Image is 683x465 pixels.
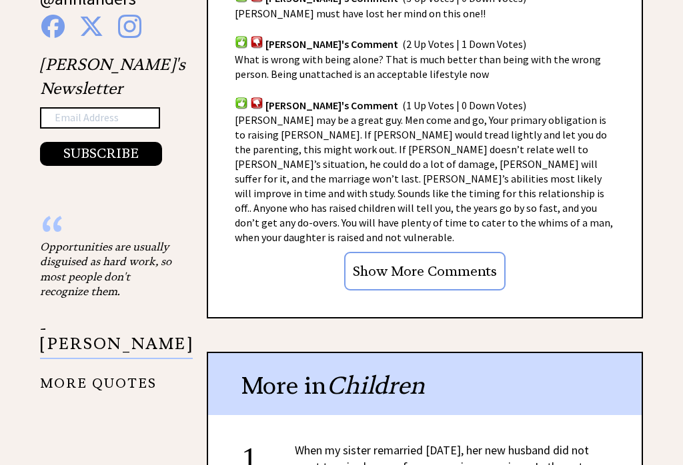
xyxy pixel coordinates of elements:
span: What is wrong with being alone? That is much better than being with the wrong person. Being unatt... [235,53,601,81]
div: “ [40,227,173,240]
span: Children [327,371,425,401]
span: [PERSON_NAME] may be a great guy. Men come and go, Your primary obligation is to raising [PERSON_... [235,114,613,244]
div: Opportunities are usually disguised as hard work, so most people don't recognize them. [40,240,173,300]
input: Show More Comments [344,252,506,291]
span: [PERSON_NAME] must have lost her mind on this one!! [235,7,486,21]
span: [PERSON_NAME]'s Comment [265,99,398,113]
span: [PERSON_NAME]'s Comment [265,39,398,52]
div: More in [208,354,642,416]
img: x%20blue.png [79,15,103,39]
img: votup.png [235,36,248,49]
a: MORE QUOTES [40,366,157,392]
input: Email Address [40,108,160,129]
img: votup.png [235,97,248,110]
p: - [PERSON_NAME] [40,322,193,360]
img: instagram%20blue.png [118,15,141,39]
div: [PERSON_NAME]'s Newsletter [40,53,185,167]
span: (2 Up Votes | 1 Down Votes) [402,39,526,52]
button: SUBSCRIBE [40,143,162,167]
span: (1 Up Votes | 0 Down Votes) [402,99,526,113]
img: votdown.png [250,97,263,110]
img: facebook%20blue.png [41,15,65,39]
img: votdown.png [250,36,263,49]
